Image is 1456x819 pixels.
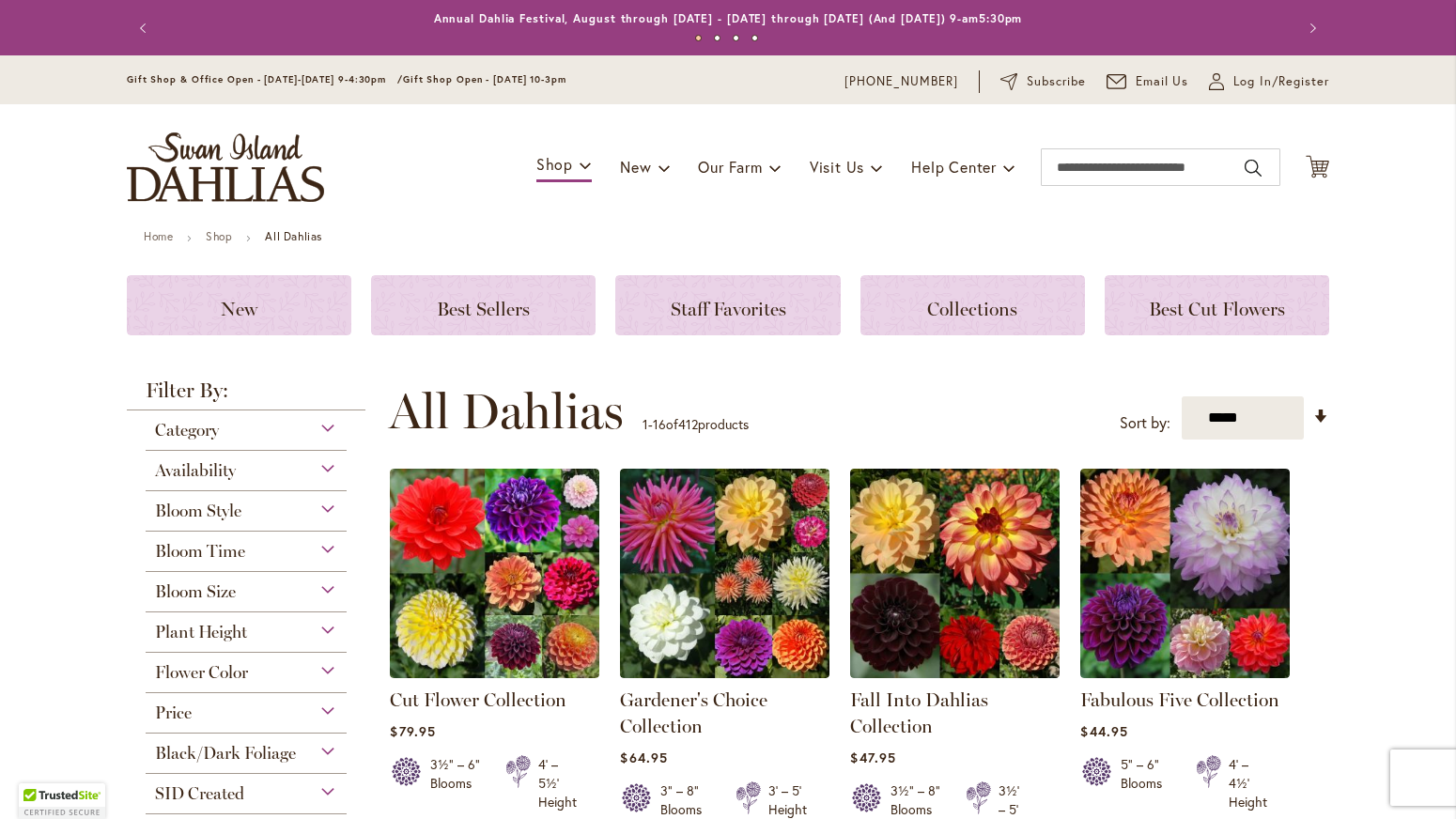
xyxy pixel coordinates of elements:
[927,298,1017,320] span: Collections
[403,73,566,85] span: Gift Shop Open - [DATE] 10-3pm
[620,664,829,682] a: Gardener's Choice Collection
[653,415,666,433] span: 16
[19,783,105,819] div: TrustedSite Certified
[698,157,762,177] span: Our Farm
[660,781,713,819] div: 3" – 8" Blooms
[155,662,248,683] span: Flower Color
[389,383,624,440] span: All Dahlias
[1105,275,1329,335] a: Best Cut Flowers
[390,722,435,740] span: $79.95
[1121,755,1173,811] div: 5" – 6" Blooms
[390,469,599,678] img: CUT FLOWER COLLECTION
[620,749,667,766] span: $64.95
[1027,72,1086,91] span: Subscribe
[430,755,483,811] div: 3½" – 6" Blooms
[768,781,807,819] div: 3' – 5' Height
[1080,469,1290,678] img: Fabulous Five Collection
[155,501,241,521] span: Bloom Style
[155,783,244,804] span: SID Created
[695,35,702,41] button: 1 of 4
[1233,72,1329,91] span: Log In/Register
[155,420,219,440] span: Category
[155,622,247,642] span: Plant Height
[265,229,322,243] strong: All Dahlias
[620,469,829,678] img: Gardener's Choice Collection
[1292,9,1329,47] button: Next
[850,749,895,766] span: $47.95
[1080,722,1127,740] span: $44.95
[1120,406,1170,440] label: Sort by:
[643,409,749,440] p: - of products
[850,469,1060,678] img: Fall Into Dahlias Collection
[678,415,698,433] span: 412
[155,703,192,723] span: Price
[850,688,988,737] a: Fall Into Dahlias Collection
[751,35,758,41] button: 4 of 4
[155,541,245,562] span: Bloom Time
[1080,664,1290,682] a: Fabulous Five Collection
[206,229,232,243] a: Shop
[390,664,599,682] a: CUT FLOWER COLLECTION
[1149,298,1285,320] span: Best Cut Flowers
[643,415,648,433] span: 1
[127,380,365,410] strong: Filter By:
[127,132,324,202] a: store logo
[850,664,1060,682] a: Fall Into Dahlias Collection
[437,298,530,320] span: Best Sellers
[1229,755,1267,811] div: 4' – 4½' Height
[911,157,997,177] span: Help Center
[221,298,257,320] span: New
[714,35,720,41] button: 2 of 4
[127,9,164,47] button: Previous
[434,11,1023,25] a: Annual Dahlia Festival, August through [DATE] - [DATE] through [DATE] (And [DATE]) 9-am5:30pm
[155,581,236,602] span: Bloom Size
[1080,688,1279,711] a: Fabulous Five Collection
[620,157,651,177] span: New
[1209,72,1329,91] a: Log In/Register
[860,275,1085,335] a: Collections
[810,157,864,177] span: Visit Us
[671,298,786,320] span: Staff Favorites
[155,460,236,481] span: Availability
[127,73,403,85] span: Gift Shop & Office Open - [DATE]-[DATE] 9-4:30pm /
[620,688,767,737] a: Gardener's Choice Collection
[1107,72,1189,91] a: Email Us
[538,755,577,811] div: 4' – 5½' Height
[371,275,596,335] a: Best Sellers
[844,72,958,91] a: [PHONE_NUMBER]
[127,275,351,335] a: New
[536,154,573,174] span: Shop
[155,743,296,764] span: Black/Dark Foliage
[144,229,173,243] a: Home
[390,688,566,711] a: Cut Flower Collection
[1136,72,1189,91] span: Email Us
[733,35,739,41] button: 3 of 4
[615,275,840,335] a: Staff Favorites
[1000,72,1086,91] a: Subscribe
